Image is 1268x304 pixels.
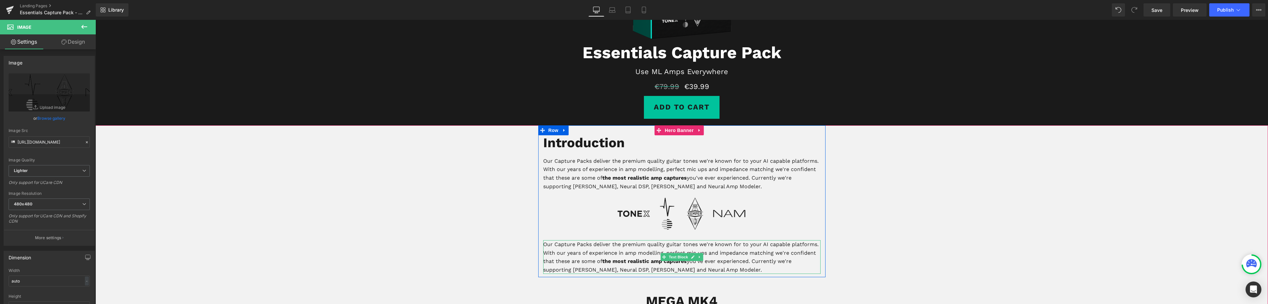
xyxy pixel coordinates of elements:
strong: the most realistic amp captures [507,155,591,161]
p: More settings [35,235,61,241]
a: ADD TO CART [548,76,624,99]
div: Image [9,56,22,65]
strong: the most realistic amp captures [507,238,591,244]
a: Design [49,34,97,49]
b: MEGA MK4 [550,274,622,289]
a: Desktop [588,3,604,17]
a: Tablet [620,3,636,17]
span: Text Block [572,233,594,241]
div: Image Quality [9,158,90,162]
a: New Library [96,3,128,17]
button: More [1252,3,1265,17]
button: Redo [1128,3,1141,17]
b: 480x480 [14,201,32,206]
button: Undo [1112,3,1125,17]
button: More settings [4,230,94,245]
strong: Essentials Capture Pack [487,23,686,42]
div: or [9,115,90,122]
div: Width [9,268,90,273]
a: Preview [1173,3,1207,17]
p: Our Capture Packs deliver the premium quality guitar tones we're known for to your AI capable pla... [448,137,725,171]
a: Expand / Collapse [601,233,608,241]
div: Open Intercom Messenger [1246,282,1261,297]
span: Save [1151,7,1162,14]
div: Dimension [9,251,31,260]
span: Preview [1181,7,1199,14]
a: Mobile [636,3,652,17]
div: Only support for UCare CDN [9,180,90,190]
span: Essentials Capture Pack - ML Sound Lab [20,10,83,15]
a: Expand / Collapse [600,106,609,115]
a: Laptop [604,3,620,17]
div: Only support for UCare CDN and Shopify CDN [9,213,90,228]
span: €39.99 [589,61,614,73]
input: auto [9,276,90,286]
b: Introduction [448,115,529,131]
span: Image [17,24,31,30]
a: Landing Pages [20,3,96,9]
span: Publish [1217,7,1234,13]
div: - [85,277,89,285]
div: Image Resolution [9,191,90,196]
b: Lighter [14,168,28,173]
input: Link [9,136,90,148]
span: Hero Banner [568,106,600,115]
a: Expand / Collapse [465,106,473,115]
button: Publish [1209,3,1250,17]
div: Image Src [9,128,90,133]
span: €79.99 [559,63,584,71]
a: Browse gallery [37,112,65,124]
span: Library [108,7,124,13]
span: Row [451,106,465,115]
div: Height [9,294,90,299]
